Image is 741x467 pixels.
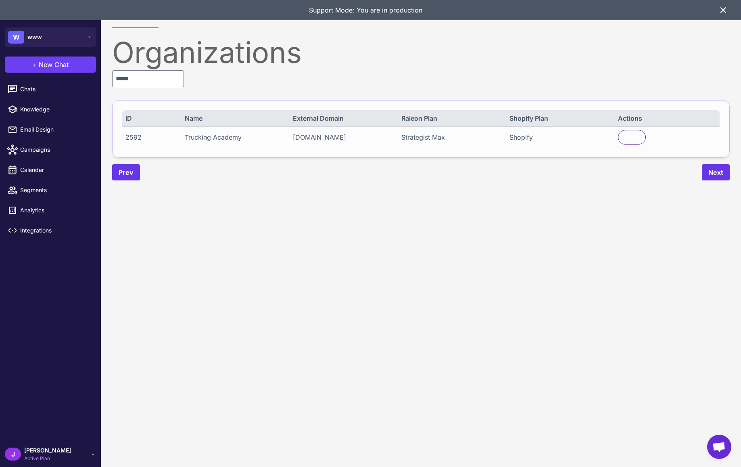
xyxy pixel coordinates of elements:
button: +New Chat [5,57,96,73]
span: Integrations [20,226,91,235]
span: Log In [625,134,639,141]
span: New Chat [39,60,69,69]
button: Next [702,164,730,180]
a: Integrations [3,222,98,239]
div: Strategist Max [401,132,500,142]
a: Segments [3,182,98,199]
div: External Domain [293,113,391,123]
div: J [5,448,21,461]
span: [PERSON_NAME] [24,446,71,455]
span: Segments [20,186,91,195]
span: Campaigns [20,145,91,154]
span: Active Plan [24,455,71,462]
div: W [8,31,24,44]
div: [DOMAIN_NAME] [293,132,391,142]
span: Chats [20,85,91,94]
div: Name [185,113,283,123]
div: Shopify Plan [509,113,608,123]
div: Raleon Plan [401,113,500,123]
span: Email Design [20,125,91,134]
span: Analytics [20,206,91,215]
a: Campaigns [3,141,98,158]
a: Analytics [3,202,98,219]
span: www [27,33,42,42]
div: ID [125,113,175,123]
div: 2592 [125,132,175,142]
div: Actions [618,113,716,123]
span: + [33,60,37,69]
a: Open chat [707,435,731,459]
span: Knowledge [20,105,91,114]
button: Wwww [5,27,96,47]
a: Knowledge [3,101,98,118]
a: Email Design [3,121,98,138]
a: Calendar [3,161,98,178]
div: Shopify [509,132,608,142]
span: Calendar [20,165,91,174]
a: Chats [3,81,98,98]
button: Prev [112,164,140,180]
div: Trucking Academy [185,132,283,142]
div: Organizations [112,38,730,67]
